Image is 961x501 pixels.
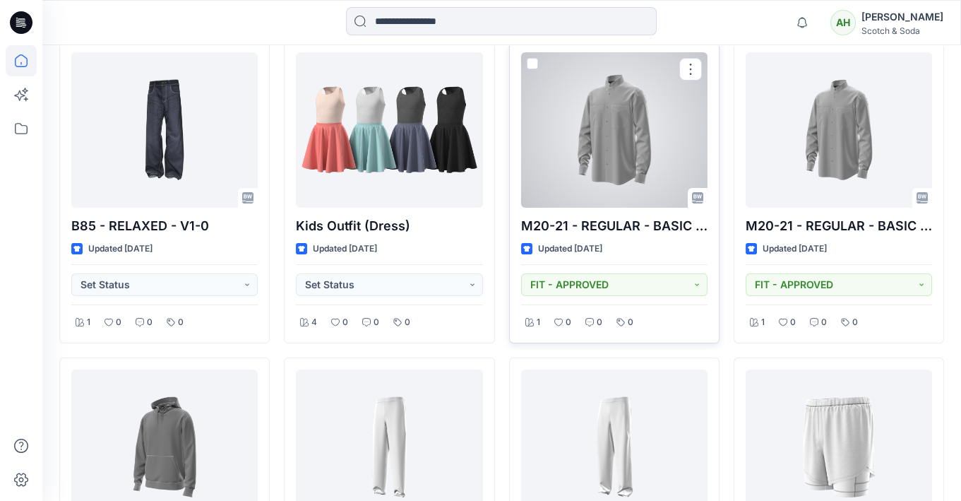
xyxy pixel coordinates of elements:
a: M20-21 - REGULAR - BASIC - V2.0 [521,52,708,208]
a: Kids Outfit (Dress) [296,52,482,208]
p: 0 [566,315,571,330]
p: 0 [628,315,633,330]
p: 4 [311,315,317,330]
p: Kids Outfit (Dress) [296,216,482,236]
p: 0 [597,315,602,330]
p: Updated [DATE] [313,242,377,257]
p: 0 [405,315,410,330]
a: B85 - RELAXED - V1-0 [71,52,258,208]
p: 0 [116,315,121,330]
p: 1 [761,315,765,330]
p: 0 [342,315,348,330]
p: Updated [DATE] [88,242,153,257]
p: Updated [DATE] [763,242,827,257]
p: 0 [374,315,379,330]
div: [PERSON_NAME] [861,8,943,25]
a: M20-21 - REGULAR - BASIC - V2.0 [746,52,932,208]
p: 0 [821,315,827,330]
p: Updated [DATE] [538,242,602,257]
p: 0 [852,315,858,330]
div: Scotch & Soda [861,25,943,36]
p: M20-21 - REGULAR - BASIC - V2.0 [521,216,708,236]
p: 0 [178,315,184,330]
p: 1 [537,315,540,330]
p: 0 [147,315,153,330]
p: M20-21 - REGULAR - BASIC - V2.0 [746,216,932,236]
p: 1 [87,315,90,330]
p: 0 [790,315,796,330]
div: AH [830,10,856,35]
p: B85 - RELAXED - V1-0 [71,216,258,236]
